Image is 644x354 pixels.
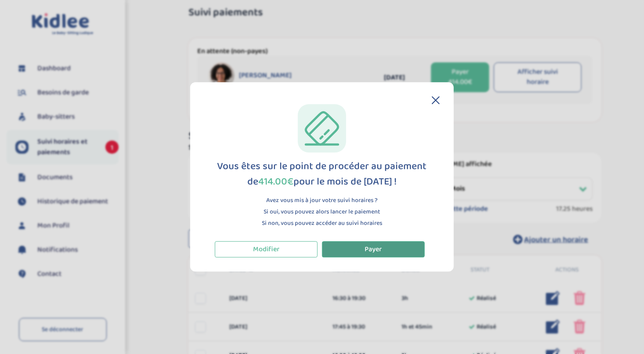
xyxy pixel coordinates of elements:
[262,196,382,205] p: Avez vous mis à jour votre suivi horaires ?
[365,244,382,255] span: Payer
[262,207,382,217] p: Si oui, vous pouvez alors lancer le paiement
[262,219,382,228] p: Si non, vous pouvez accéder au suivi horaires
[258,173,293,190] span: 414.00€
[322,241,425,257] button: Payer
[215,159,429,189] div: Vous êtes sur le point de procéder au paiement de pour le mois de [DATE] !
[215,241,318,257] button: Modifier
